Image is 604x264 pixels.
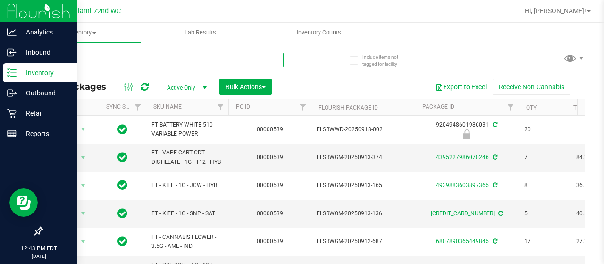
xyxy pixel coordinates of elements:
button: Receive Non-Cannabis [493,79,570,95]
span: Inventory Counts [284,28,354,37]
p: Retail [17,108,73,119]
p: Inbound [17,47,73,58]
a: Package ID [422,103,454,110]
span: FT - KIEF - 1G - JCW - HYB [151,181,223,190]
inline-svg: Reports [7,129,17,138]
a: 00000539 [257,238,283,245]
a: 4395227986070246 [436,154,489,161]
span: select [77,207,89,220]
span: FLSRWGM-20250913-165 [317,181,409,190]
span: FT BATTERY WHITE 510 VARIABLE POWER [151,120,223,138]
span: select [77,235,89,248]
span: Sync from Compliance System [497,210,503,217]
button: Bulk Actions [219,79,272,95]
span: 36.1000 [571,179,602,192]
span: 5 [524,209,560,218]
a: SKU Name [153,103,182,110]
div: 9204948601986031 [413,120,520,139]
span: In Sync [117,151,127,164]
a: PO ID [236,103,250,110]
span: 8 [524,181,560,190]
span: Sync from Compliance System [491,238,497,245]
a: 00000539 [257,182,283,188]
p: Outbound [17,87,73,99]
span: Hi, [PERSON_NAME]! [525,7,586,15]
span: FT - KIEF - 1G - SNP - SAT [151,209,223,218]
span: 40.5000 [571,207,602,221]
span: 20 [524,125,560,134]
inline-svg: Inbound [7,48,17,57]
span: Sync from Compliance System [491,182,497,188]
span: FT - CANNABIS FLOWER - 3.5G - AML - IND [151,233,223,251]
inline-svg: Inventory [7,68,17,77]
span: Lab Results [172,28,229,37]
a: 00000539 [257,210,283,217]
inline-svg: Retail [7,109,17,118]
p: Reports [17,128,73,139]
inline-svg: Analytics [7,27,17,37]
a: Sync Status [106,103,143,110]
a: [CREDIT_CARD_NUMBER] [431,210,495,217]
span: Include items not tagged for facility [362,53,410,68]
span: 7 [524,153,560,162]
span: FT - VAPE CART CDT DISTILLATE - 1G - T12 - HYB [151,148,223,166]
span: select [77,151,89,164]
iframe: Resource center [9,188,38,217]
span: Sync from Compliance System [491,154,497,161]
a: Filter [503,99,519,115]
span: FLSRWGM-20250913-136 [317,209,409,218]
a: Inventory Counts [260,23,378,43]
a: Flourish Package ID [319,104,378,111]
span: FLSRWWD-20250918-002 [317,125,409,134]
span: Bulk Actions [226,83,266,91]
span: Sync from Compliance System [491,121,497,128]
span: All Packages [49,82,116,92]
span: select [77,179,89,192]
a: Filter [130,99,146,115]
p: 12:43 PM EDT [4,244,73,253]
span: Inventory [23,28,141,37]
a: 00000539 [257,154,283,161]
p: [DATE] [4,253,73,260]
span: 27.2000 [571,235,602,248]
inline-svg: Outbound [7,88,17,98]
div: Newly Received [413,129,520,139]
span: Miami 72nd WC [72,7,121,15]
a: Inventory [23,23,141,43]
input: Search Package ID, Item Name, SKU, Lot or Part Number... [42,53,284,67]
a: Filter [213,99,228,115]
a: 4939883603897365 [436,182,489,188]
a: 6807890365449845 [436,238,489,245]
p: Analytics [17,26,73,38]
a: Lab Results [141,23,260,43]
span: 17 [524,237,560,246]
span: In Sync [117,179,127,192]
span: 84.2000 [571,151,602,164]
span: In Sync [117,123,127,136]
p: Inventory [17,67,73,78]
span: FLSRWGM-20250913-374 [317,153,409,162]
span: In Sync [117,235,127,248]
a: 00000539 [257,126,283,133]
span: select [77,123,89,136]
a: Qty [526,104,537,111]
a: Filter [295,99,311,115]
button: Export to Excel [429,79,493,95]
span: FLSRWGM-20250912-687 [317,237,409,246]
span: In Sync [117,207,127,220]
